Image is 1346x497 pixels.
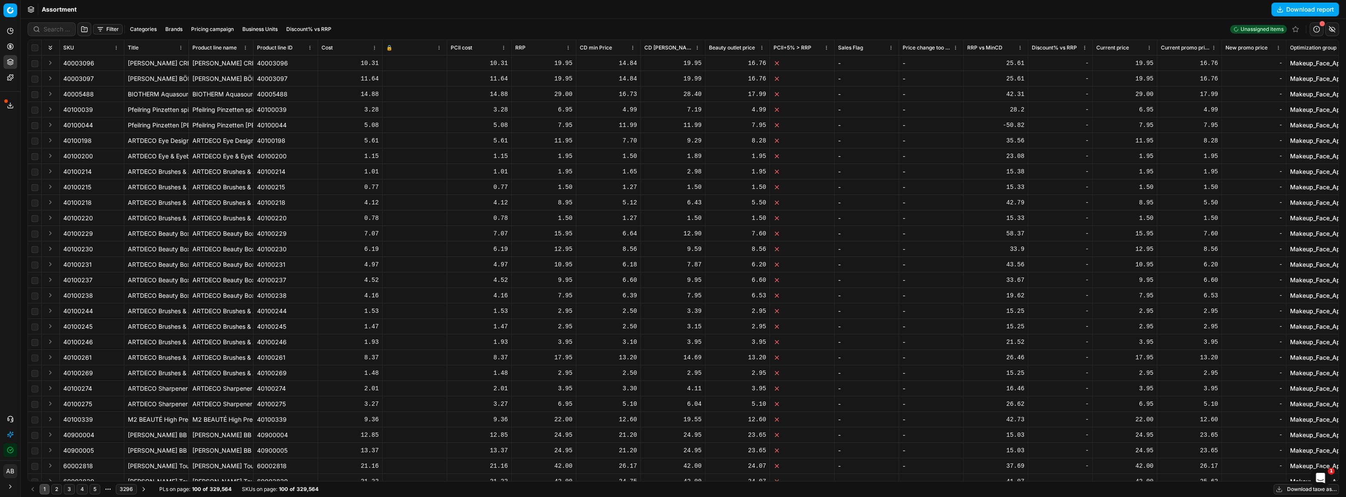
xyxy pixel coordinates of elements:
[515,214,572,222] div: 1.50
[709,198,766,207] div: 5.50
[322,167,379,176] div: 1.01
[835,396,899,412] td: -
[899,303,964,319] td: -
[835,350,899,365] td: -
[644,121,702,130] div: 11.99
[128,136,185,145] div: ARTDECO Eye Designer N/A Lidschattenapplikator No_Color 1 Stk
[192,121,250,130] div: Pfeilring Pinzetten [PERSON_NAME], vergoldet Pinzette No_Color 1 Stk
[1032,90,1089,99] div: -
[192,44,237,51] span: Product line name
[515,198,572,207] div: 8.95
[899,195,964,210] td: -
[835,288,899,303] td: -
[451,214,508,222] div: 0.78
[1096,183,1154,191] div: 1.50
[128,167,185,176] div: ARTDECO Brushes & Applicators Mini Double Lidschattenapplikator No_Color 1 Stk
[967,183,1024,191] div: 15.33
[1096,136,1154,145] div: 11.95
[451,121,508,130] div: 5.08
[1225,90,1283,99] div: -
[1225,136,1283,145] div: -
[322,121,379,130] div: 5.08
[899,458,964,474] td: -
[644,198,702,207] div: 6.43
[580,214,637,222] div: 1.27
[386,44,393,51] span: 🔒
[1225,105,1283,114] div: -
[63,152,93,161] span: 40100200
[835,164,899,179] td: -
[580,59,637,68] div: 14.84
[899,71,964,86] td: -
[322,198,379,207] div: 4.12
[709,59,766,68] div: 16.76
[1274,484,1339,494] button: Download table as...
[515,74,572,83] div: 19.95
[899,210,964,226] td: -
[128,105,185,114] div: Pfeilring Pinzetten spitz, vernickelt Pinzette No_Color 1 Stk
[322,44,333,51] span: Cost
[1032,214,1089,222] div: -
[45,151,56,161] button: Expand
[63,59,94,68] span: 40003096
[128,90,185,99] div: BIOTHERM Aquasource N/A BB Cream Claire A Medium 30 ml
[580,136,637,145] div: 7.70
[835,412,899,427] td: -
[1225,59,1283,68] div: -
[1032,136,1089,145] div: -
[257,136,314,145] div: 40100198
[899,443,964,458] td: -
[192,74,250,83] div: [PERSON_NAME] BÖRLIND CREME [PERSON_NAME] Getönte Tagescreme N/A Abdeckcreme BRUNETTE 30 ml
[580,105,637,114] div: 4.99
[297,486,319,493] strong: 329,564
[1032,183,1089,191] div: -
[967,136,1024,145] div: 35.56
[1032,167,1089,176] div: -
[322,183,379,191] div: 0.77
[899,102,964,117] td: -
[899,133,964,148] td: -
[210,486,232,493] strong: 329,564
[128,59,185,68] div: [PERSON_NAME] CREME [PERSON_NAME] Getönte Tagescreme N/A Abdeckcreme APRICOT 30 ml
[451,152,508,161] div: 1.15
[1032,44,1077,51] span: Discount% vs RRP
[967,44,1003,51] span: RRP vs MinCD
[835,86,899,102] td: -
[63,229,93,238] span: 40100229
[580,121,637,130] div: 11.99
[451,59,508,68] div: 10.31
[63,198,92,207] span: 40100218
[128,198,185,207] div: ARTDECO Brushes & Applicators Refilllable Lidschattenapplikator No_Color 1 Stk
[45,321,56,331] button: Expand
[45,43,56,53] button: Expand all
[128,229,185,238] div: ARTDECO Beauty Boxes & Bags Magnum Magnetbox no_color 1 Stk
[192,152,250,161] div: ARTDECO Eye & Eyebrow Designer Nylon Augenbrauenpinsel No_Color 1 Stk
[45,135,56,145] button: Expand
[899,319,964,334] td: -
[899,86,964,102] td: -
[835,303,899,319] td: -
[257,121,314,130] div: 40100044
[835,443,899,458] td: -
[1230,25,1287,34] a: Unassigned items
[967,198,1024,207] div: 42.79
[45,259,56,269] button: Expand
[257,198,314,207] div: 40100218
[899,474,964,489] td: -
[45,414,56,424] button: Expand
[1096,121,1154,130] div: 7.95
[835,241,899,257] td: -
[283,24,335,34] button: Discount% vs RRP
[903,44,951,51] span: Price change too high
[257,167,314,176] div: 40100214
[93,24,123,34] button: Filter
[967,74,1024,83] div: 25.61
[899,412,964,427] td: -
[899,350,964,365] td: -
[1161,198,1218,207] div: 5.50
[1032,74,1089,83] div: -
[515,90,572,99] div: 29.00
[1096,44,1129,51] span: Current price
[835,56,899,71] td: -
[451,198,508,207] div: 4.12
